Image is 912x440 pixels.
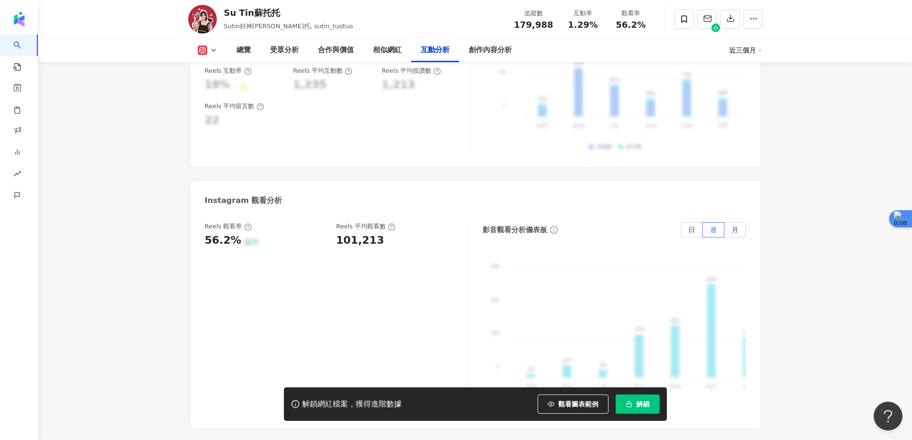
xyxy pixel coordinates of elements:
[710,226,717,234] span: 週
[205,233,241,248] div: 56.2%
[373,45,402,56] div: 相似網紅
[469,45,512,56] div: 創作內容分析
[224,23,353,30] span: Sutin好神[PERSON_NAME]托, sutin_tuotuo
[558,400,598,408] span: 觀看圖表範例
[729,43,763,58] div: 近三個月
[13,164,21,186] span: rise
[336,233,384,248] div: 101,213
[549,225,559,235] span: info-circle
[302,399,402,409] div: 解鎖網紅檔案，獲得進階數據
[205,222,252,231] div: Reels 觀看率
[514,9,553,18] div: 追蹤數
[613,9,649,18] div: 觀看率
[11,11,27,27] img: logo icon
[732,226,738,234] span: 月
[514,20,553,30] span: 179,988
[188,5,217,34] img: KOL Avatar
[565,9,601,18] div: 互動率
[13,34,33,72] a: search
[538,395,608,414] button: 觀看圖表範例
[616,395,660,414] button: 解鎖
[224,7,353,19] div: Su Tin蘇托托
[568,20,597,30] span: 1.29%
[205,67,252,75] div: Reels 互動率
[318,45,354,56] div: 合作與價值
[336,222,395,231] div: Reels 平均觀看數
[236,45,251,56] div: 總覽
[205,195,282,206] div: Instagram 觀看分析
[270,45,299,56] div: 受眾分析
[483,225,547,235] div: 影音觀看分析儀表板
[293,67,352,75] div: Reels 平均互動數
[688,226,695,234] span: 日
[421,45,450,56] div: 互動分析
[205,102,264,111] div: Reels 平均留言數
[636,400,650,408] span: 解鎖
[616,20,645,30] span: 56.2%
[382,67,441,75] div: Reels 平均按讚數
